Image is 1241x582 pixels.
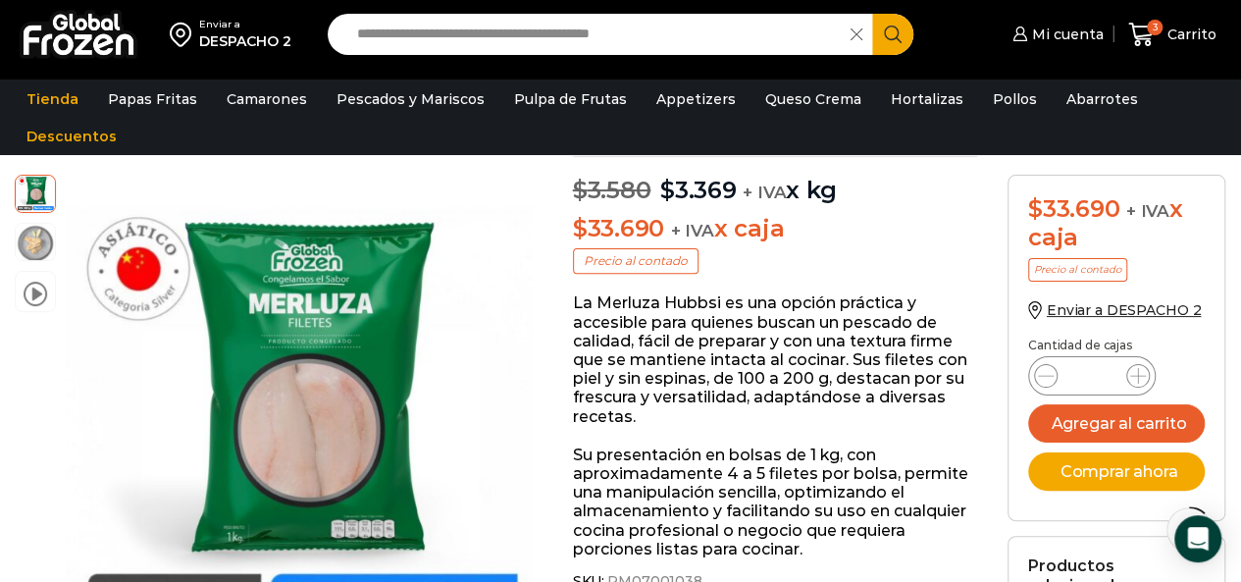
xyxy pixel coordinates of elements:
span: filete de merluza [16,173,55,212]
p: Su presentación en bolsas de 1 kg, con aproximadamente 4 a 5 filetes por bolsa, permite una manip... [573,446,978,558]
a: Hortalizas [881,80,973,118]
span: Mi cuenta [1027,25,1104,44]
span: $ [573,214,588,242]
a: Tienda [17,80,88,118]
div: Open Intercom Messenger [1174,515,1221,562]
a: Enviar a DESPACHO 2 [1028,301,1201,319]
bdi: 3.580 [573,176,651,204]
img: address-field-icon.svg [170,18,199,51]
div: Enviar a [199,18,291,31]
a: Pollos [983,80,1047,118]
span: + IVA [743,183,786,202]
a: Papas Fritas [98,80,207,118]
a: 3 Carrito [1123,12,1221,58]
span: plato-merluza [16,224,55,263]
button: Search button [872,14,913,55]
bdi: 33.690 [1028,194,1119,223]
span: $ [1028,194,1043,223]
a: Camarones [217,80,317,118]
a: Appetizers [646,80,746,118]
input: Product quantity [1073,362,1111,390]
button: Comprar ahora [1028,452,1205,491]
div: DESPACHO 2 [199,31,291,51]
p: x kg [573,156,978,205]
span: + IVA [671,221,714,240]
span: $ [573,176,588,204]
a: Abarrotes [1057,80,1148,118]
span: Enviar a DESPACHO 2 [1047,301,1201,319]
a: Mi cuenta [1008,15,1104,54]
p: Cantidad de cajas [1028,339,1205,352]
span: Carrito [1163,25,1216,44]
p: Precio al contado [573,248,698,274]
a: Queso Crema [755,80,871,118]
a: Pescados y Mariscos [327,80,494,118]
p: Precio al contado [1028,258,1127,282]
span: + IVA [1126,201,1169,221]
bdi: 33.690 [573,214,664,242]
span: $ [660,176,675,204]
p: x caja [573,215,978,243]
p: La Merluza Hubbsi es una opción práctica y accesible para quienes buscan un pescado de calidad, f... [573,293,978,425]
button: Agregar al carrito [1028,404,1205,443]
span: 3 [1147,20,1163,35]
a: Descuentos [17,118,127,155]
a: Pulpa de Frutas [504,80,637,118]
bdi: 3.369 [660,176,737,204]
div: x caja [1028,195,1205,252]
